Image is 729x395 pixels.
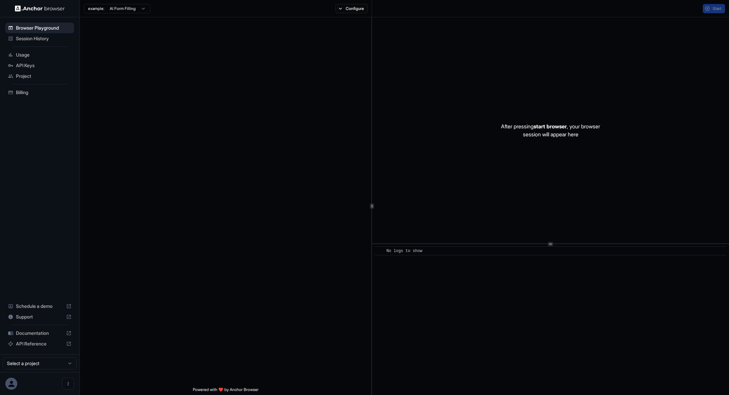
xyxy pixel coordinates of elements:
[16,330,63,336] span: Documentation
[88,6,104,11] span: example:
[16,340,63,347] span: API Reference
[16,25,71,31] span: Browser Playground
[386,249,422,253] span: No logs to show
[16,73,71,79] span: Project
[5,71,74,81] div: Project
[16,303,63,310] span: Schedule a demo
[16,52,71,58] span: Usage
[193,387,259,395] span: Powered with ❤️ by Anchor Browser
[501,122,600,138] p: After pressing , your browser session will appear here
[5,338,74,349] div: API Reference
[62,378,74,390] button: Open menu
[16,35,71,42] span: Session History
[534,123,567,130] span: start browser
[15,5,65,12] img: Anchor Logo
[5,60,74,71] div: API Keys
[16,89,71,96] span: Billing
[5,33,74,44] div: Session History
[5,87,74,98] div: Billing
[5,312,74,322] div: Support
[16,314,63,320] span: Support
[5,50,74,60] div: Usage
[5,328,74,338] div: Documentation
[5,301,74,312] div: Schedule a demo
[16,62,71,69] span: API Keys
[5,23,74,33] div: Browser Playground
[378,248,381,254] span: ​
[335,4,368,13] button: Configure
